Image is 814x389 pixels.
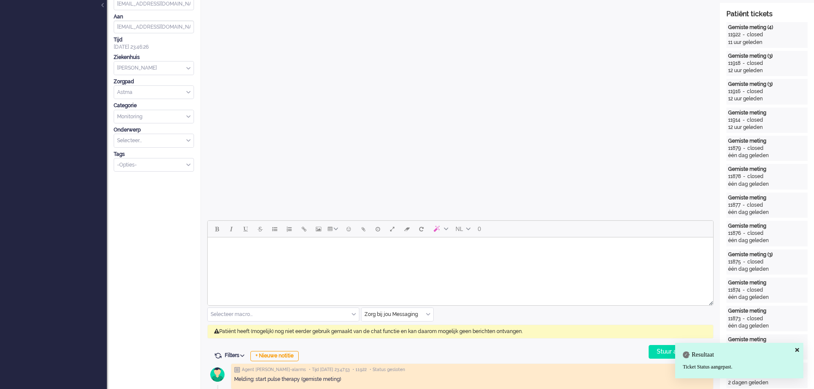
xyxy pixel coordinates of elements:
[253,222,267,236] button: Strikethrough
[250,351,299,361] div: + Nieuwe notitie
[741,173,747,180] div: -
[741,31,747,38] div: -
[728,67,806,74] div: 12 uur geleden
[309,367,350,373] span: • Tijd [DATE] 23:47:53
[747,202,763,209] div: closed
[728,315,741,322] div: 11873
[341,222,356,236] button: Emoticons
[747,60,763,67] div: closed
[728,31,741,38] div: 11922
[282,222,297,236] button: Numbered list
[741,202,747,209] div: -
[242,367,306,373] span: Agent [PERSON_NAME]-alarms
[728,258,741,266] div: 11875
[728,152,806,159] div: één dag geleden
[353,367,367,373] span: • 11922
[741,230,747,237] div: -
[114,102,194,109] div: Categorie
[429,222,452,236] button: AI
[114,36,194,44] div: Tijd
[728,95,806,102] div: 12 uur geleden
[238,222,253,236] button: Underline
[747,258,764,266] div: closed
[728,194,806,202] div: Gemiste meting
[414,222,429,236] button: Reset content
[385,222,400,236] button: Fullscreen
[728,379,806,386] div: 2 dagen geleden
[741,258,747,266] div: -
[747,173,764,180] div: closed
[728,39,806,46] div: 11 uur geleden
[728,137,806,145] div: Gemiste meting
[311,222,326,236] button: Insert/edit image
[234,376,710,383] div: Melding: start pulse therapy (gemiste meting)
[728,53,806,60] div: Gemiste meting (3)
[267,222,282,236] button: Bullet list
[114,151,194,158] div: Tags
[747,88,763,95] div: closed
[728,287,741,294] div: 11874
[728,24,806,31] div: Gemiste meting (4)
[728,322,806,330] div: één dag geleden
[224,222,238,236] button: Italic
[747,315,763,322] div: closed
[114,13,194,20] div: Aan
[741,287,747,294] div: -
[728,60,741,67] div: 11918
[356,222,370,236] button: Add attachment
[728,251,806,258] div: Gemiste meting (3)
[728,166,806,173] div: Gemiste meting
[728,109,806,117] div: Gemiste meting
[747,230,764,237] div: closed
[683,351,796,358] h4: Resultaat
[114,158,194,172] div: Select Tags
[728,222,806,230] div: Gemiste meting
[683,363,796,371] div: Ticket Status aangepast.
[726,9,808,19] div: Patiënt tickets
[455,225,463,232] span: NL
[114,78,194,85] div: Zorgpad
[114,126,194,134] div: Onderwerp
[728,88,741,95] div: 11916
[728,181,806,188] div: één dag geleden
[741,315,747,322] div: -
[452,222,474,236] button: Language
[478,225,481,232] span: 0
[474,222,485,236] button: 0
[741,88,747,95] div: -
[728,237,806,244] div: één dag geleden
[747,287,763,294] div: closed
[747,117,763,124] div: closed
[728,230,741,237] div: 11876
[370,222,385,236] button: Delay message
[728,294,806,301] div: één dag geleden
[297,222,311,236] button: Insert/edit link
[728,209,806,216] div: één dag geleden
[706,298,713,305] div: Resize
[728,202,741,209] div: 11877
[741,145,747,152] div: -
[728,336,806,343] div: Gemiste meting
[728,307,806,315] div: Gemiste meting
[728,173,741,180] div: 11878
[208,237,713,298] iframe: Rich Text Area
[728,279,806,287] div: Gemiste meting
[207,364,228,385] img: avatar
[114,36,194,51] div: [DATE] 23:46:26
[114,54,194,61] div: Ziekenhuis
[207,325,714,339] div: Patiënt heeft (mogelijk) nog niet eerder gebruik gemaakt van de chat functie en kan daarom mogeli...
[649,345,702,358] div: Stuur als open
[370,367,405,373] span: • Status gesloten
[209,222,224,236] button: Bold
[728,124,806,131] div: 12 uur geleden
[728,266,806,273] div: één dag geleden
[225,352,247,358] span: Filters
[728,117,741,124] div: 11914
[747,145,764,152] div: closed
[400,222,414,236] button: Clear formatting
[326,222,341,236] button: Table
[728,145,741,152] div: 11879
[741,60,747,67] div: -
[741,117,747,124] div: -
